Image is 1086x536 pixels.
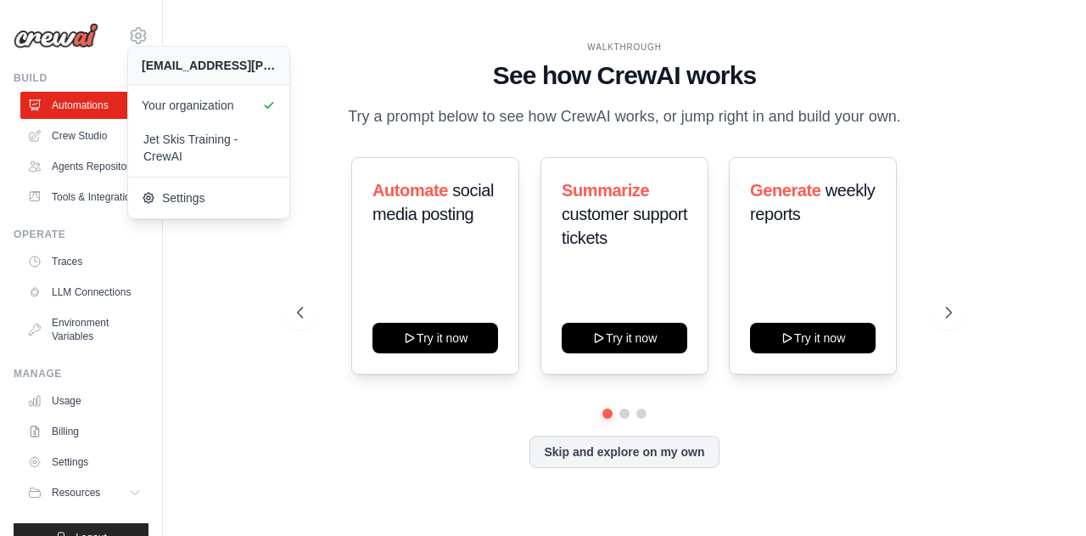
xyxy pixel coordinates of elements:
[128,181,289,215] a: Settings
[142,57,276,74] div: [EMAIL_ADDRESS][PERSON_NAME][DOMAIN_NAME]
[20,387,148,415] a: Usage
[142,189,276,206] span: Settings
[14,367,148,381] div: Manage
[130,122,291,173] a: Jet Skis Training - CrewAI
[750,323,876,353] button: Try it now
[297,60,951,91] h1: See how CrewAI works
[297,41,951,54] div: WALKTHROUGH
[20,309,148,350] a: Environment Variables
[372,323,498,353] button: Try it now
[128,88,289,122] a: Your organization
[529,436,719,468] button: Skip and explore on my own
[562,181,649,200] span: Summarize
[52,486,100,499] span: Resources
[20,153,148,180] a: Agents Repository
[14,228,148,241] div: Operate
[14,23,98,48] img: Logo
[20,92,148,119] a: Automations
[20,279,148,306] a: LLM Connections
[562,205,687,247] span: customer support tickets
[20,183,148,211] a: Tools & Integrations
[750,181,821,200] span: Generate
[142,97,276,114] span: Your organization
[372,181,494,223] span: social media posting
[339,104,910,129] p: Try a prompt below to see how CrewAI works, or jump right in and build your own.
[1001,454,1086,536] iframe: Chat Widget
[20,449,148,476] a: Settings
[20,122,148,150] a: Crew Studio
[562,323,687,353] button: Try it now
[20,248,148,275] a: Traces
[143,131,277,165] span: Jet Skis Training - CrewAI
[750,181,875,223] span: weekly reports
[20,479,148,506] button: Resources
[372,181,448,200] span: Automate
[14,71,148,85] div: Build
[20,418,148,445] a: Billing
